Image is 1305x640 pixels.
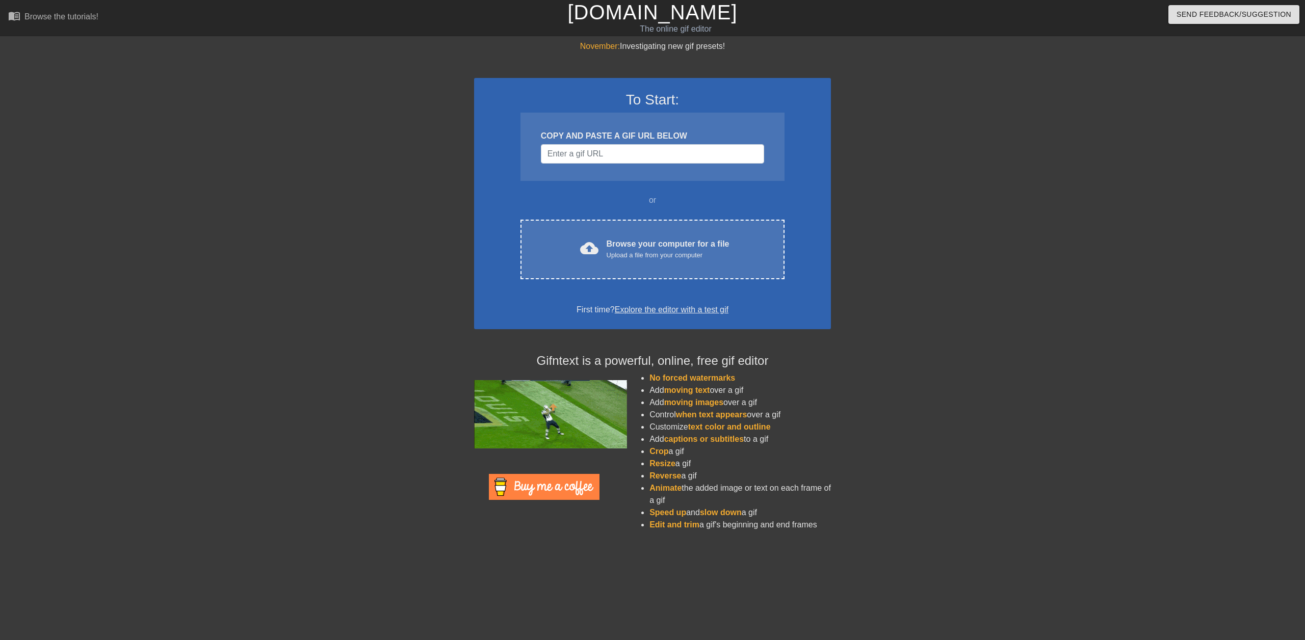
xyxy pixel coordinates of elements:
[649,445,831,458] li: a gif
[474,354,831,368] h4: Gifntext is a powerful, online, free gif editor
[664,398,723,407] span: moving images
[580,239,598,257] span: cloud_upload
[649,409,831,421] li: Control over a gif
[664,435,744,443] span: captions or subtitles
[664,386,710,394] span: moving text
[489,474,599,500] img: Buy Me A Coffee
[474,380,627,448] img: football_small.gif
[1177,8,1291,21] span: Send Feedback/Suggestion
[541,144,764,164] input: Username
[649,447,668,456] span: Crop
[649,374,735,382] span: No forced watermarks
[649,433,831,445] li: Add to a gif
[649,520,699,529] span: Edit and trim
[700,508,742,517] span: slow down
[649,459,675,468] span: Resize
[615,305,728,314] a: Explore the editor with a test gif
[676,410,747,419] span: when text appears
[649,471,681,480] span: Reverse
[1168,5,1299,24] button: Send Feedback/Suggestion
[649,506,831,519] li: and a gif
[567,1,737,23] a: [DOMAIN_NAME]
[8,10,98,25] a: Browse the tutorials!
[8,10,20,22] span: menu_book
[24,12,98,21] div: Browse the tutorials!
[649,458,831,470] li: a gif
[607,250,729,260] div: Upload a file from your computer
[649,508,686,517] span: Speed up
[487,304,818,316] div: First time?
[649,482,831,506] li: the added image or text on each frame of a gif
[649,421,831,433] li: Customize
[474,40,831,52] div: Investigating new gif presets!
[487,91,818,109] h3: To Start:
[649,384,831,396] li: Add over a gif
[649,484,682,492] span: Animate
[688,422,771,431] span: text color and outline
[440,23,911,35] div: The online gif editor
[649,519,831,531] li: a gif's beginning and end frames
[649,470,831,482] li: a gif
[607,238,729,260] div: Browse your computer for a file
[649,396,831,409] li: Add over a gif
[541,130,764,142] div: COPY AND PASTE A GIF URL BELOW
[580,42,620,50] span: November:
[501,194,804,206] div: or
